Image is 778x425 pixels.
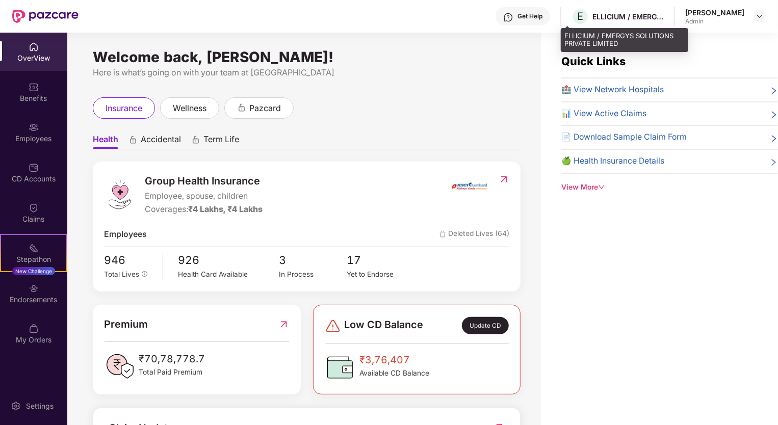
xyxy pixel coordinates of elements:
span: Total Lives [105,270,140,278]
span: 📊 View Active Claims [561,108,646,120]
img: svg+xml;base64,PHN2ZyBpZD0iRGFuZ2VyLTMyeDMyIiB4bWxucz0iaHR0cDovL3d3dy53My5vcmcvMjAwMC9zdmciIHdpZH... [325,318,341,334]
span: Total Paid Premium [139,367,205,378]
img: deleteIcon [439,231,446,237]
span: info-circle [142,271,148,277]
div: [PERSON_NAME] [685,8,744,17]
div: Coverages: [145,203,263,216]
img: insurerIcon [450,173,488,199]
img: logo [105,179,135,210]
span: Accidental [141,134,181,149]
div: View More [561,182,778,193]
img: PaidPremiumIcon [105,351,135,382]
span: Employee, spouse, children [145,190,263,203]
div: ELLICIUM / EMERGYS SOLUTIONS PRIVATE LIMITED [561,28,688,52]
img: New Pazcare Logo [12,10,79,23]
div: Stepathon [1,254,66,264]
img: svg+xml;base64,PHN2ZyBpZD0iRHJvcGRvd24tMzJ4MzIiIHhtbG5zPSJodHRwOi8vd3d3LnczLm9yZy8yMDAwL3N2ZyIgd2... [756,12,764,20]
div: animation [191,135,200,144]
span: insurance [106,102,142,115]
div: Admin [685,17,744,25]
img: CDBalanceIcon [325,352,355,383]
span: right [770,133,778,144]
img: svg+xml;base64,PHN2ZyBpZD0iTXlfT3JkZXJzIiBkYXRhLW5hbWU9Ik15IE9yZGVycyIgeG1sbnM9Imh0dHA6Ly93d3cudz... [29,324,39,334]
span: ₹4 Lakhs, ₹4 Lakhs [189,204,263,214]
img: RedirectIcon [499,174,509,184]
div: ELLICIUM / EMERGYS SOLUTIONS PRIVATE LIMITED [592,12,664,21]
span: Available CD Balance [359,368,429,379]
span: 🍏 Health Insurance Details [561,155,664,168]
img: svg+xml;base64,PHN2ZyBpZD0iRW1wbG95ZWVzIiB4bWxucz0iaHR0cDovL3d3dy53My5vcmcvMjAwMC9zdmciIHdpZHRoPS... [29,122,39,132]
div: animation [237,103,246,112]
span: right [770,110,778,120]
div: Health Card Available [178,269,279,280]
span: Quick Links [561,55,626,68]
img: svg+xml;base64,PHN2ZyBpZD0iQmVuZWZpdHMiIHhtbG5zPSJodHRwOi8vd3d3LnczLm9yZy8yMDAwL3N2ZyIgd2lkdGg9Ij... [29,82,39,92]
div: Yet to Endorse [347,269,414,280]
img: RedirectIcon [278,316,289,332]
span: pazcard [249,102,281,115]
span: 🏥 View Network Hospitals [561,84,664,96]
div: In Process [279,269,346,280]
img: svg+xml;base64,PHN2ZyBpZD0iQ0RfQWNjb3VudHMiIGRhdGEtbmFtZT0iQ0QgQWNjb3VudHMiIHhtbG5zPSJodHRwOi8vd3... [29,163,39,173]
span: E [578,10,584,22]
div: Welcome back, [PERSON_NAME]! [93,53,521,61]
span: 📄 Download Sample Claim Form [561,131,687,144]
span: 926 [178,252,279,269]
div: Get Help [517,12,542,20]
img: svg+xml;base64,PHN2ZyB4bWxucz0iaHR0cDovL3d3dy53My5vcmcvMjAwMC9zdmciIHdpZHRoPSIyMSIgaGVpZ2h0PSIyMC... [29,243,39,253]
div: New Challenge [12,267,55,275]
span: 17 [347,252,414,269]
span: 946 [105,252,155,269]
span: Term Life [203,134,239,149]
img: svg+xml;base64,PHN2ZyBpZD0iSG9tZSIgeG1sbnM9Imh0dHA6Ly93d3cudzMub3JnLzIwMDAvc3ZnIiB3aWR0aD0iMjAiIG... [29,42,39,52]
img: svg+xml;base64,PHN2ZyBpZD0iRW5kb3JzZW1lbnRzIiB4bWxucz0iaHR0cDovL3d3dy53My5vcmcvMjAwMC9zdmciIHdpZH... [29,283,39,294]
span: wellness [173,102,206,115]
span: right [770,157,778,168]
img: svg+xml;base64,PHN2ZyBpZD0iU2V0dGluZy0yMHgyMCIgeG1sbnM9Imh0dHA6Ly93d3cudzMub3JnLzIwMDAvc3ZnIiB3aW... [11,401,21,411]
span: Deleted Lives (64) [439,228,509,241]
span: Health [93,134,118,149]
div: animation [128,135,138,144]
img: svg+xml;base64,PHN2ZyBpZD0iQ2xhaW0iIHhtbG5zPSJodHRwOi8vd3d3LnczLm9yZy8yMDAwL3N2ZyIgd2lkdGg9IjIwIi... [29,203,39,213]
span: 3 [279,252,346,269]
span: ₹70,78,778.7 [139,351,205,367]
span: Employees [105,228,147,241]
div: Here is what’s going on with your team at [GEOGRAPHIC_DATA] [93,66,521,79]
div: Update CD [462,317,509,334]
span: right [770,86,778,96]
span: Low CD Balance [344,317,423,334]
span: Group Health Insurance [145,173,263,189]
img: svg+xml;base64,PHN2ZyBpZD0iSGVscC0zMngzMiIgeG1sbnM9Imh0dHA6Ly93d3cudzMub3JnLzIwMDAvc3ZnIiB3aWR0aD... [503,12,513,22]
span: Premium [105,316,148,332]
span: ₹3,76,407 [359,352,429,368]
span: down [598,183,605,191]
div: Settings [23,401,57,411]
